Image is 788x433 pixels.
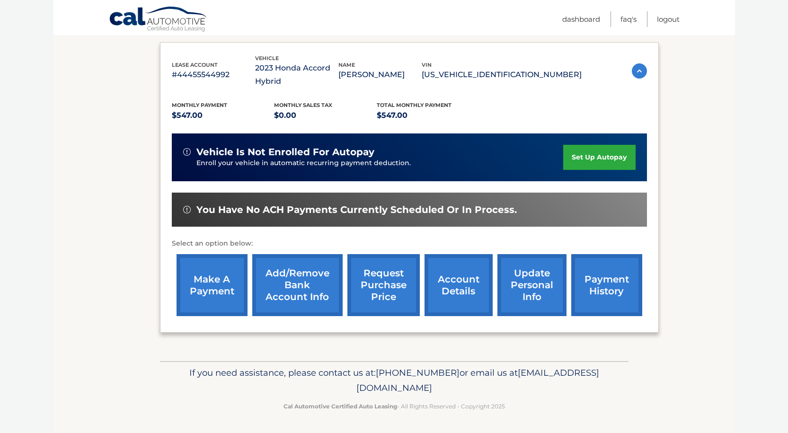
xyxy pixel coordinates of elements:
[620,11,637,27] a: FAQ's
[657,11,680,27] a: Logout
[172,102,227,108] span: Monthly Payment
[252,254,343,316] a: Add/Remove bank account info
[377,109,479,122] p: $547.00
[172,68,255,81] p: #44455544992
[166,401,622,411] p: - All Rights Reserved - Copyright 2025
[422,68,582,81] p: [US_VEHICLE_IDENTIFICATION_NUMBER]
[376,367,460,378] span: [PHONE_NUMBER]
[274,102,332,108] span: Monthly sales Tax
[497,254,567,316] a: update personal info
[283,403,397,410] strong: Cal Automotive Certified Auto Leasing
[562,11,600,27] a: Dashboard
[255,55,279,62] span: vehicle
[338,62,355,68] span: name
[377,102,452,108] span: Total Monthly Payment
[571,254,642,316] a: payment history
[196,204,517,216] span: You have no ACH payments currently scheduled or in process.
[177,254,248,316] a: make a payment
[347,254,420,316] a: request purchase price
[422,62,432,68] span: vin
[563,145,635,170] a: set up autopay
[172,238,647,249] p: Select an option below:
[183,206,191,213] img: alert-white.svg
[632,63,647,79] img: accordion-active.svg
[166,365,622,396] p: If you need assistance, please contact us at: or email us at
[425,254,493,316] a: account details
[356,367,599,393] span: [EMAIL_ADDRESS][DOMAIN_NAME]
[172,62,218,68] span: lease account
[109,6,208,34] a: Cal Automotive
[196,146,374,158] span: vehicle is not enrolled for autopay
[196,158,564,168] p: Enroll your vehicle in automatic recurring payment deduction.
[255,62,338,88] p: 2023 Honda Accord Hybrid
[172,109,274,122] p: $547.00
[274,109,377,122] p: $0.00
[183,148,191,156] img: alert-white.svg
[338,68,422,81] p: [PERSON_NAME]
